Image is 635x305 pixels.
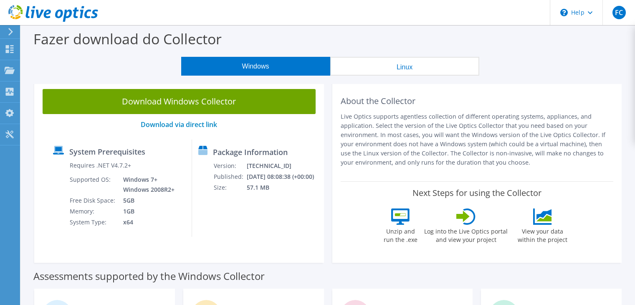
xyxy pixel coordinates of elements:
td: Published: [213,171,246,182]
a: Download via direct link [141,120,217,129]
label: View your data within the project [512,225,572,244]
label: Next Steps for using the Collector [412,188,541,198]
label: Package Information [213,148,288,156]
td: [DATE] 08:08:38 (+00:00) [246,171,320,182]
td: Memory: [69,206,117,217]
button: Linux [330,57,479,76]
td: Size: [213,182,246,193]
label: Unzip and run the .exe [381,225,420,244]
p: Live Optics supports agentless collection of different operating systems, appliances, and applica... [341,112,614,167]
td: Free Disk Space: [69,195,117,206]
td: Windows 7+ Windows 2008R2+ [117,174,176,195]
td: Supported OS: [69,174,117,195]
h2: About the Collector [341,96,614,106]
td: Version: [213,160,246,171]
td: 57.1 MB [246,182,320,193]
label: Assessments supported by the Windows Collector [33,272,265,280]
label: Log into the Live Optics portal and view your project [424,225,508,244]
span: FC [612,6,626,19]
svg: \n [560,9,568,16]
label: Fazer download do Collector [33,29,222,48]
td: 5GB [117,195,176,206]
label: System Prerequisites [69,147,145,156]
td: System Type: [69,217,117,228]
td: [TECHNICAL_ID] [246,160,320,171]
label: Requires .NET V4.7.2+ [70,161,131,170]
td: x64 [117,217,176,228]
button: Windows [181,57,330,76]
td: 1GB [117,206,176,217]
a: Download Windows Collector [43,89,316,114]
